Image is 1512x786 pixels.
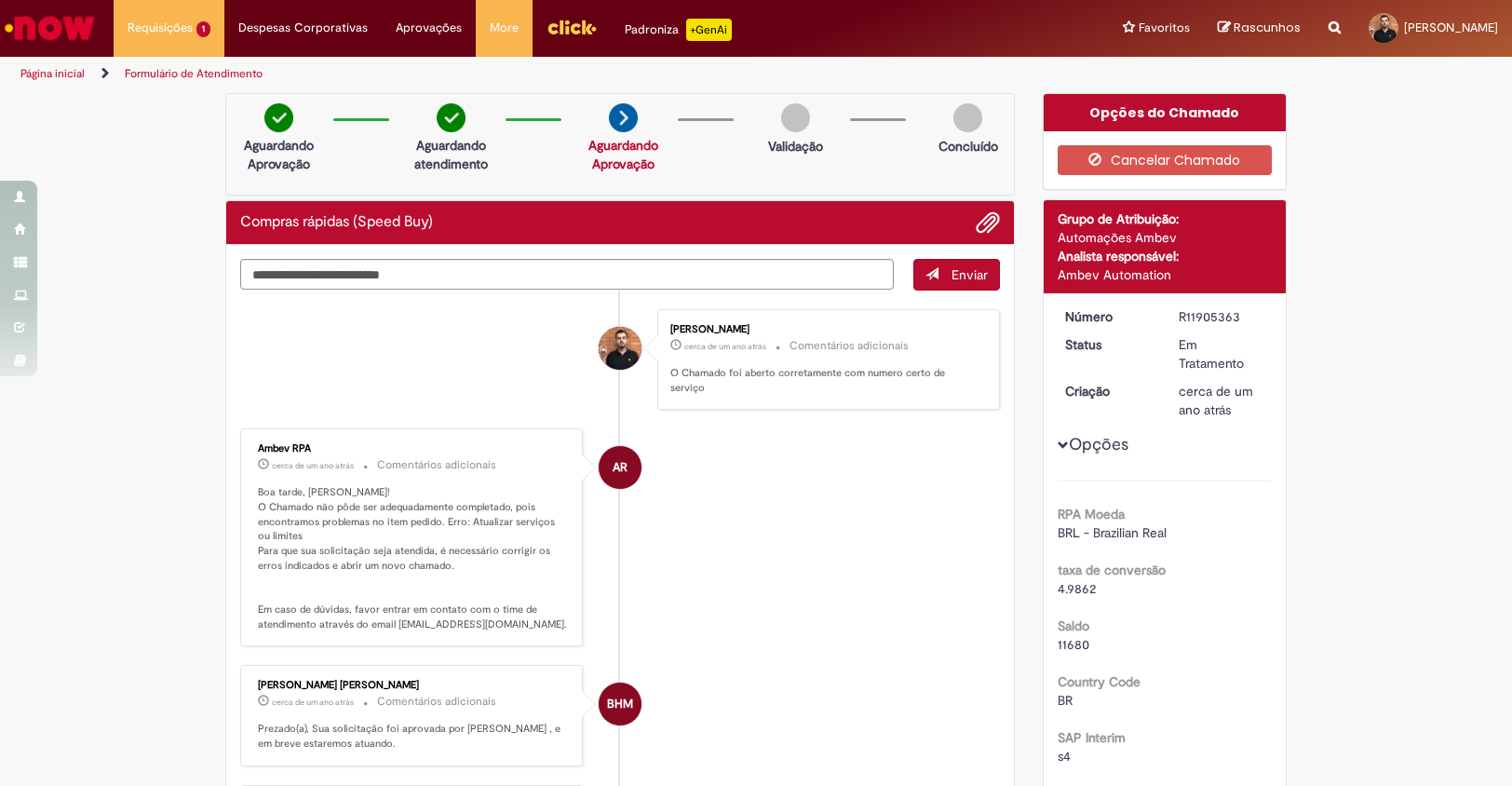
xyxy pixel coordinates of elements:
div: Ambev RPA [599,446,641,489]
img: check-circle-green.png [264,103,293,132]
div: Grupo de Atribuição: [1058,210,1273,228]
p: Boa tarde, [PERSON_NAME]! O Chamado não pôde ser adequadamente completado, pois encontramos probl... [258,485,568,631]
div: Padroniza [625,19,732,41]
div: Opções do Chamado [1044,94,1287,131]
h2: Compras rápidas (Speed Buy) Histórico de tíquete [240,214,433,231]
div: 20/08/2024 12:25:29 [1179,382,1265,419]
b: taxa de conversão [1058,562,1166,578]
ul: Trilhas de página [14,57,994,91]
time: 20/08/2024 15:00:16 [272,697,354,708]
span: Enviar [952,266,988,283]
b: Country Code [1058,673,1141,690]
span: cerca de um ano atrás [272,460,354,471]
a: Rascunhos [1218,20,1301,37]
b: RPA Moeda [1058,506,1125,522]
small: Comentários adicionais [790,338,909,354]
div: Ambev RPA [258,443,568,454]
span: Requisições [128,19,193,37]
div: [PERSON_NAME] [670,324,980,335]
div: Felipe Esteves Barradas [599,327,641,370]
dt: Número [1051,307,1166,326]
dt: Status [1051,335,1166,354]
a: Página inicial [20,66,85,81]
textarea: Digite sua mensagem aqui... [240,259,894,291]
span: BHM [607,682,633,726]
span: s4 [1058,748,1071,765]
div: Bruno Hercules Marques De Sales [599,683,641,725]
img: img-circle-grey.png [953,103,982,132]
span: [PERSON_NAME] [1404,20,1498,35]
small: Comentários adicionais [377,457,496,473]
div: R11905363 [1179,307,1265,326]
dt: Criação [1051,382,1166,400]
p: Prezado(a), Sua solicitação foi aprovada por [PERSON_NAME] , e em breve estaremos atuando. [258,722,568,751]
div: [PERSON_NAME] [PERSON_NAME] [258,680,568,691]
img: arrow-next.png [609,103,638,132]
span: BR [1058,692,1073,709]
div: Em Tratamento [1179,335,1265,373]
p: Aguardando atendimento [406,136,496,173]
span: Aprovações [396,19,462,37]
a: Formulário de Atendimento [125,66,263,81]
span: 11680 [1058,636,1089,653]
span: cerca de um ano atrás [684,341,766,352]
p: Aguardando Aprovação [234,136,324,173]
button: Cancelar Chamado [1058,145,1273,175]
span: BRL - Brazilian Real [1058,524,1167,541]
time: 20/08/2024 15:27:27 [272,460,354,471]
span: AR [613,445,628,490]
p: +GenAi [686,19,732,41]
img: check-circle-green.png [437,103,466,132]
span: Favoritos [1139,19,1190,37]
b: SAP Interim [1058,729,1126,746]
div: Ambev Automation [1058,265,1273,284]
img: click_logo_yellow_360x200.png [547,13,597,41]
p: O Chamado foi aberto corretamente com numero certo de serviço [670,366,980,395]
div: Automações Ambev [1058,228,1273,247]
span: cerca de um ano atrás [1179,383,1253,418]
span: More [490,19,519,37]
small: Comentários adicionais [377,694,496,710]
span: Rascunhos [1234,19,1301,36]
img: img-circle-grey.png [781,103,810,132]
span: 1 [196,21,210,37]
button: Enviar [913,259,1000,291]
div: Analista responsável: [1058,247,1273,265]
b: Saldo [1058,617,1089,634]
a: Aguardando Aprovação [588,137,658,172]
span: 4.9862 [1058,580,1096,597]
time: 20/08/2024 12:25:29 [1179,383,1253,418]
span: cerca de um ano atrás [272,697,354,708]
img: ServiceNow [2,9,98,47]
time: 20/08/2024 16:20:48 [684,341,766,352]
p: Concluído [938,137,998,156]
span: Despesas Corporativas [238,19,368,37]
button: Adicionar anexos [976,210,1000,235]
p: Validação [768,137,823,156]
